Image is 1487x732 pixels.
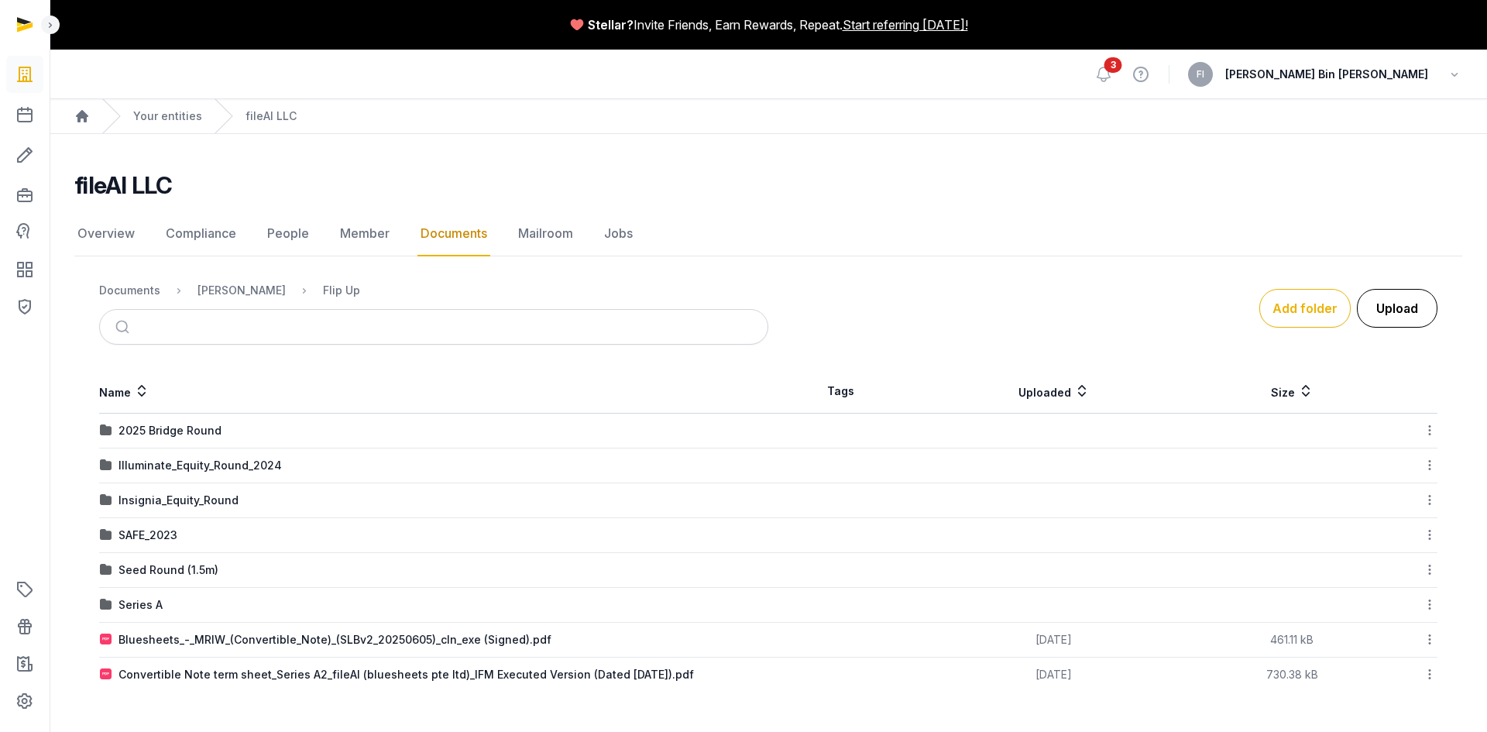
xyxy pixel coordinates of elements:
[1357,289,1437,328] button: Upload
[74,211,138,256] a: Overview
[197,283,286,298] div: [PERSON_NAME]
[99,369,768,414] th: Name
[100,599,112,611] img: folder.svg
[100,529,112,541] img: folder.svg
[337,211,393,256] a: Member
[100,459,112,472] img: folder.svg
[1196,369,1389,414] th: Size
[50,99,1487,134] nav: Breadcrumb
[74,211,1462,256] nav: Tabs
[843,15,968,34] a: Start referring [DATE]!
[588,15,634,34] span: Stellar?
[1104,57,1122,73] span: 3
[1035,668,1072,681] span: [DATE]
[323,283,360,298] div: Flip Up
[417,211,490,256] a: Documents
[106,310,143,344] button: Submit
[100,564,112,576] img: folder.svg
[118,597,163,613] div: Series A
[768,369,912,414] th: Tags
[118,632,551,648] div: Bluesheets_-_MRIW_(Convertible_Note)_(SLBv2_20250605)_cln_exe (Signed).pdf
[118,493,239,508] div: Insignia_Equity_Round
[99,283,160,298] div: Documents
[246,108,297,124] a: fileAI LLC
[100,424,112,437] img: folder.svg
[1188,62,1213,87] button: FI
[1225,65,1428,84] span: [PERSON_NAME] Bin [PERSON_NAME]
[515,211,576,256] a: Mailroom
[1259,289,1351,328] button: Add folder
[118,528,177,543] div: SAFE_2023
[1196,623,1389,658] td: 461.11 kB
[912,369,1196,414] th: Uploaded
[118,458,282,473] div: Illuminate_Equity_Round_2024
[601,211,636,256] a: Jobs
[99,272,768,309] nav: Breadcrumb
[1208,552,1487,732] iframe: Chat Widget
[133,108,202,124] a: Your entities
[118,562,218,578] div: Seed Round (1.5m)
[100,494,112,507] img: folder.svg
[1196,658,1389,692] td: 730.38 kB
[1197,70,1204,79] span: FI
[264,211,312,256] a: People
[118,423,222,438] div: 2025 Bridge Round
[1035,633,1072,646] span: [DATE]
[74,171,173,199] h2: fileAI LLC
[118,667,694,682] div: Convertible Note term sheet_Series A2_fileAI (bluesheets pte ltd)_IFM Executed Version (Dated [DA...
[100,634,112,646] img: pdf.svg
[163,211,239,256] a: Compliance
[100,668,112,681] img: pdf.svg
